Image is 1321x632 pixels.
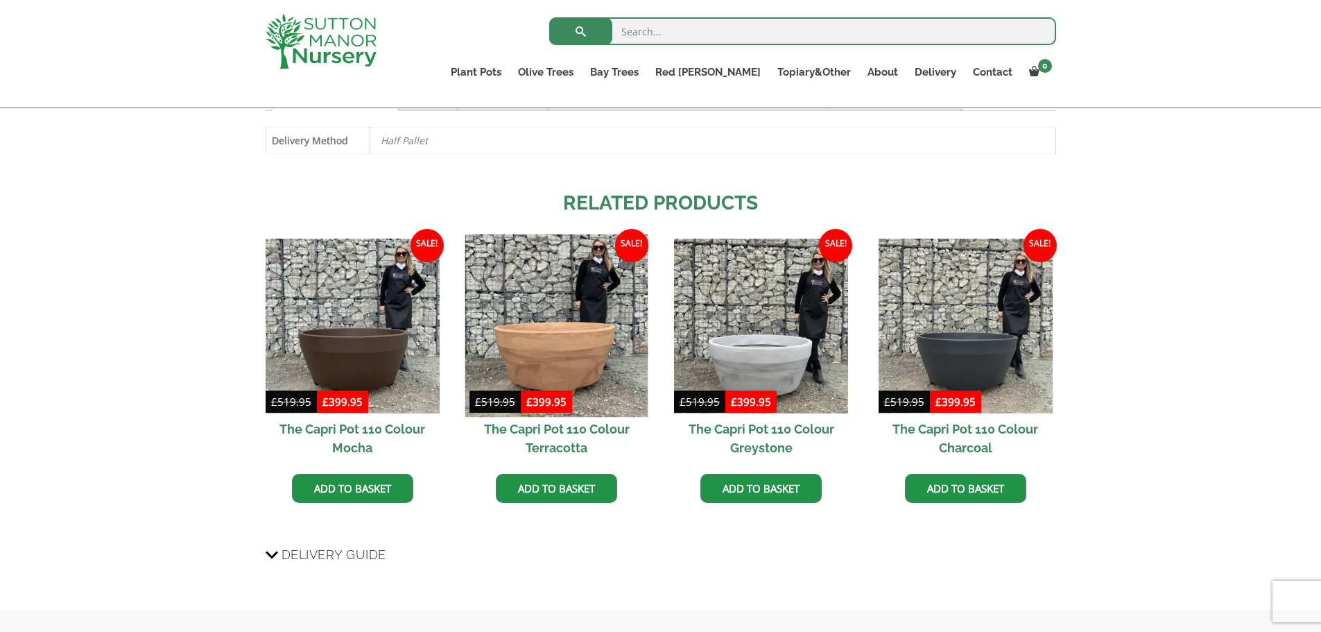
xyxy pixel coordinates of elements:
a: Topiary&Other [769,62,859,82]
a: Plant Pots [442,62,510,82]
a: Sale! The Capri Pot 110 Colour Mocha [266,239,440,463]
a: Add to basket: “The Capri Pot 110 Colour Charcoal” [905,474,1026,503]
th: Delivery Method [266,127,370,153]
a: Delivery [906,62,965,82]
span: Sale! [411,229,444,262]
h2: Related products [266,189,1056,218]
span: £ [884,395,890,409]
a: Bay Trees [582,62,647,82]
a: Add to basket: “The Capri Pot 110 Colour Terracotta” [496,474,617,503]
span: £ [475,395,481,409]
input: Search... [549,17,1056,45]
span: Sale! [819,229,852,262]
a: Add to basket: “The Capri Pot 110 Colour Mocha” [292,474,413,503]
img: The Capri Pot 110 Colour Greystone [674,239,848,413]
a: About [859,62,906,82]
bdi: 399.95 [935,395,976,409]
a: Red [PERSON_NAME] [647,62,769,82]
span: Sale! [615,229,648,262]
span: Delivery Guide [282,542,386,567]
img: The Capri Pot 110 Colour Charcoal [879,239,1053,413]
a: Sale! The Capri Pot 110 Colour Greystone [674,239,848,463]
img: The Capri Pot 110 Colour Terracotta [465,234,648,418]
bdi: 519.95 [475,395,515,409]
bdi: 399.95 [322,395,363,409]
span: £ [680,395,686,409]
bdi: 519.95 [271,395,311,409]
span: £ [731,395,737,409]
bdi: 519.95 [884,395,924,409]
span: £ [526,395,533,409]
a: Sale! The Capri Pot 110 Colour Terracotta [469,239,644,463]
a: Contact [965,62,1021,82]
h2: The Capri Pot 110 Colour Greystone [674,413,848,463]
span: 0 [1038,59,1052,73]
h2: The Capri Pot 110 Colour Terracotta [469,413,644,463]
span: Sale! [1024,229,1057,262]
a: 0 [1021,62,1056,82]
a: Add to basket: “The Capri Pot 110 Colour Greystone” [700,474,822,503]
bdi: 399.95 [526,395,567,409]
span: £ [271,395,277,409]
span: £ [322,395,329,409]
table: Product Details [266,127,1056,154]
span: £ [935,395,942,409]
p: Half Pallet [381,128,1045,153]
bdi: 519.95 [680,395,720,409]
bdi: 399.95 [731,395,771,409]
img: The Capri Pot 110 Colour Mocha [266,239,440,413]
h2: The Capri Pot 110 Colour Mocha [266,413,440,463]
a: Olive Trees [510,62,582,82]
img: logo [266,14,377,69]
h2: The Capri Pot 110 Colour Charcoal [879,413,1053,463]
a: Sale! The Capri Pot 110 Colour Charcoal [879,239,1053,463]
